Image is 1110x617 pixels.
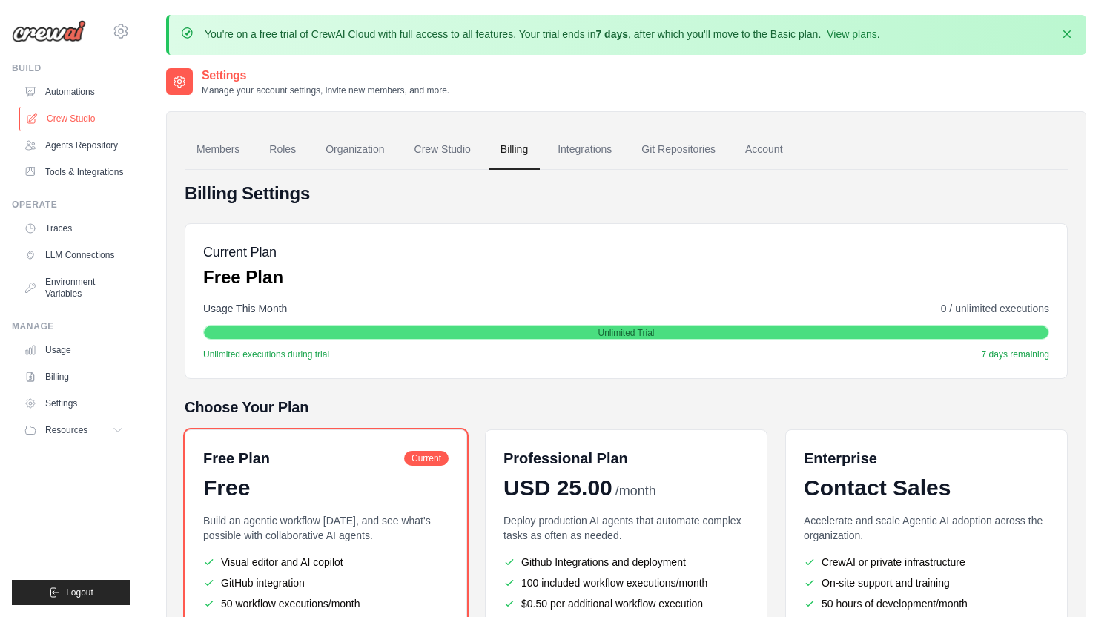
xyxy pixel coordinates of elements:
[18,133,130,157] a: Agents Repository
[804,555,1049,570] li: CrewAI or private infrastructure
[18,338,130,362] a: Usage
[941,301,1049,316] span: 0 / unlimited executions
[804,475,1049,501] div: Contact Sales
[18,217,130,240] a: Traces
[203,596,449,611] li: 50 workflow executions/month
[18,418,130,442] button: Resources
[19,107,131,131] a: Crew Studio
[203,265,283,289] p: Free Plan
[185,182,1068,205] h4: Billing Settings
[615,481,656,501] span: /month
[18,392,130,415] a: Settings
[733,130,795,170] a: Account
[503,448,628,469] h6: Professional Plan
[203,555,449,570] li: Visual editor and AI copilot
[18,270,130,306] a: Environment Variables
[12,20,86,42] img: Logo
[203,448,270,469] h6: Free Plan
[45,424,87,436] span: Resources
[185,130,251,170] a: Members
[205,27,880,42] p: You're on a free trial of CrewAI Cloud with full access to all features. Your trial ends in , aft...
[203,349,329,360] span: Unlimited executions during trial
[18,243,130,267] a: LLM Connections
[18,365,130,389] a: Billing
[203,575,449,590] li: GitHub integration
[503,475,612,501] span: USD 25.00
[804,448,1049,469] h6: Enterprise
[12,320,130,332] div: Manage
[202,85,449,96] p: Manage your account settings, invite new members, and more.
[203,475,449,501] div: Free
[203,242,283,263] h5: Current Plan
[827,28,876,40] a: View plans
[503,596,749,611] li: $0.50 per additional workflow execution
[804,575,1049,590] li: On-site support and training
[804,513,1049,543] p: Accelerate and scale Agentic AI adoption across the organization.
[982,349,1049,360] span: 7 days remaining
[314,130,396,170] a: Organization
[503,555,749,570] li: Github Integrations and deployment
[12,580,130,605] button: Logout
[203,513,449,543] p: Build an agentic workflow [DATE], and see what's possible with collaborative AI agents.
[595,28,628,40] strong: 7 days
[804,596,1049,611] li: 50 hours of development/month
[203,301,287,316] span: Usage This Month
[18,80,130,104] a: Automations
[503,575,749,590] li: 100 included workflow executions/month
[12,199,130,211] div: Operate
[257,130,308,170] a: Roles
[185,397,1068,418] h5: Choose Your Plan
[503,513,749,543] p: Deploy production AI agents that automate complex tasks as often as needed.
[598,327,654,339] span: Unlimited Trial
[18,160,130,184] a: Tools & Integrations
[403,130,483,170] a: Crew Studio
[66,587,93,598] span: Logout
[12,62,130,74] div: Build
[404,451,449,466] span: Current
[489,130,540,170] a: Billing
[630,130,727,170] a: Git Repositories
[202,67,449,85] h2: Settings
[546,130,624,170] a: Integrations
